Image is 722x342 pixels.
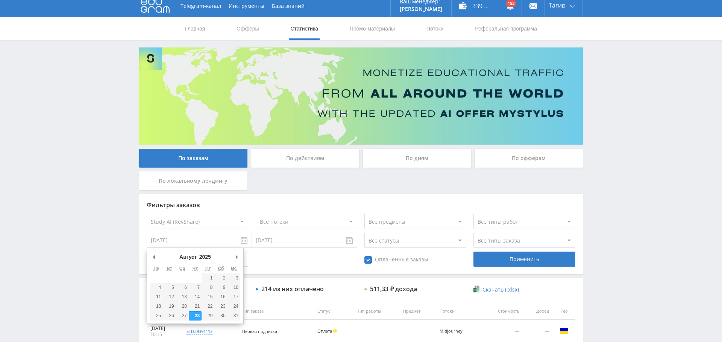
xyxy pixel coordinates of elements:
[176,302,189,311] button: 20
[214,273,227,283] button: 2
[440,329,473,334] div: Midjourney
[205,266,211,271] abbr: Пятница
[189,292,202,302] button: 14
[242,328,277,334] span: Первая подписка
[436,303,481,320] th: Потоки
[353,303,399,320] th: Тип работы
[218,266,224,271] abbr: Суббота
[236,17,260,40] a: Офферы
[202,283,214,292] button: 8
[176,292,189,302] button: 13
[179,266,185,271] abbr: Среда
[150,302,163,311] button: 18
[150,311,163,321] button: 25
[228,273,240,283] button: 3
[228,311,240,321] button: 31
[475,149,583,168] div: По офферам
[214,302,227,311] button: 23
[523,303,553,320] th: Доход
[150,331,176,337] div: 10:15
[549,2,566,8] span: Тагир
[163,311,176,321] button: 26
[150,292,163,302] button: 11
[228,292,240,302] button: 17
[198,251,212,263] div: 2025
[228,302,240,311] button: 24
[189,283,202,292] button: 7
[163,292,176,302] button: 12
[202,311,214,321] button: 29
[473,286,480,293] img: xlsx
[370,286,417,292] div: 511,33 ₽ дохода
[147,202,575,208] div: Фильтры заказов
[480,303,523,320] th: Стоимость
[333,329,337,333] span: Холд
[364,256,428,264] span: Оплаченные заказы
[228,283,240,292] button: 10
[553,303,575,320] th: Гео
[147,233,252,248] input: Use the arrow keys to pick a date
[150,325,176,331] div: [DATE]
[189,302,202,311] button: 21
[261,286,324,292] div: 214 из них оплачено
[193,266,198,271] abbr: Четверг
[560,326,569,335] img: ukr.png
[189,311,202,321] button: 28
[363,149,471,168] div: По дням
[238,303,314,320] th: Тип заказа
[473,286,519,293] a: Скачать (.xlsx)
[233,251,240,263] button: Следующий месяц
[202,273,214,283] button: 1
[139,171,247,190] div: По локальному лендингу
[202,292,214,302] button: 15
[139,47,583,145] img: Banner
[176,283,189,292] button: 6
[187,328,212,334] div: std#9391112
[176,311,189,321] button: 27
[214,311,227,321] button: 30
[139,149,247,168] div: По заказам
[163,302,176,311] button: 19
[163,283,176,292] button: 5
[167,266,172,271] abbr: Вторник
[150,283,163,292] button: 4
[178,251,198,263] div: Август
[474,17,538,40] a: Реферальная программа
[184,17,206,40] a: Главная
[214,283,227,292] button: 9
[153,266,159,271] abbr: Понедельник
[399,303,436,320] th: Предмет
[314,303,353,320] th: Статус
[400,6,442,12] p: [PERSON_NAME]
[231,266,237,271] abbr: Воскресенье
[349,17,396,40] a: Промо-материалы
[251,149,359,168] div: По действиям
[202,302,214,311] button: 22
[473,252,575,267] div: Применить
[482,287,519,293] span: Скачать (.xlsx)
[150,251,158,263] button: Предыдущий месяц
[317,328,332,334] span: Оплата
[426,17,444,40] a: Потоки
[214,292,227,302] button: 16
[290,17,319,40] a: Статистика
